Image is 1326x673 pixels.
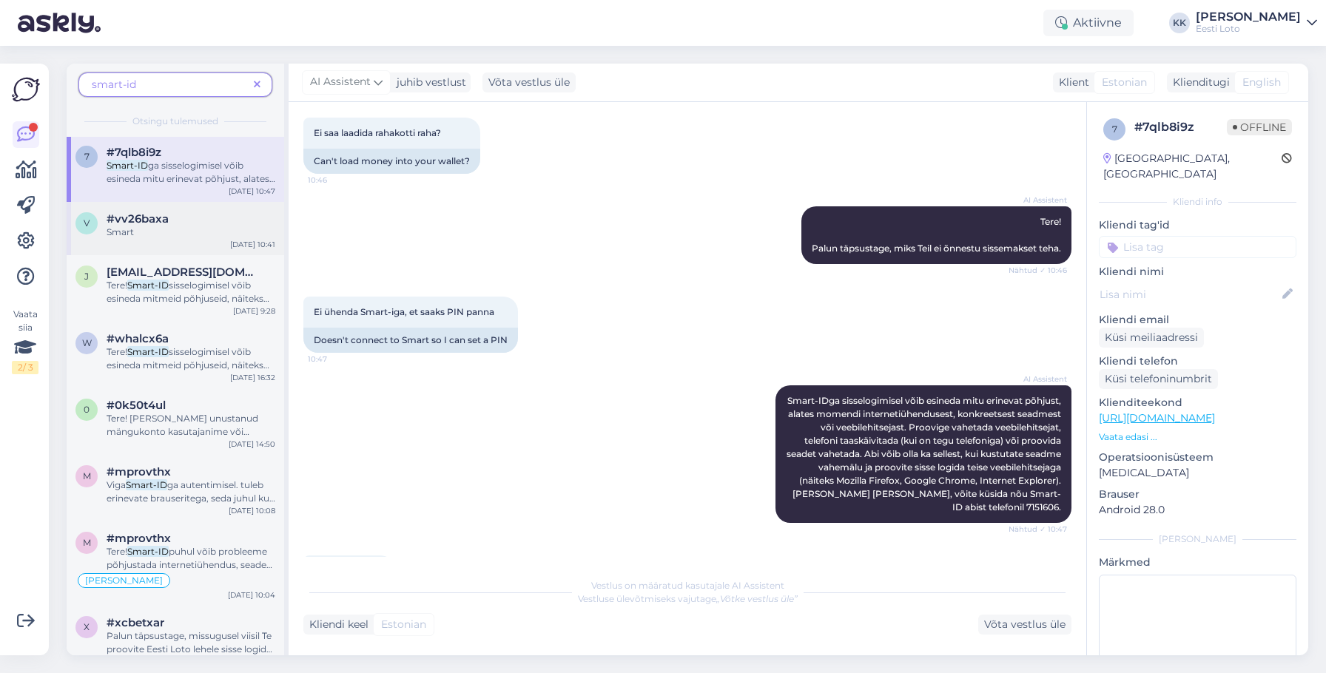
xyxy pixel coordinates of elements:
[84,271,89,282] span: j
[84,404,90,415] span: 0
[1169,13,1190,33] div: KK
[107,280,127,291] span: Tere!
[107,546,127,557] span: Tere!
[1112,124,1117,135] span: 7
[1102,75,1147,90] span: Estonian
[82,337,92,348] span: w
[381,617,426,632] span: Estonian
[229,186,275,197] div: [DATE] 10:47
[107,266,260,279] span: juta.tammeveski@mail.ee
[978,615,1071,635] div: Võta vestlus üle
[107,346,269,490] span: sisselogimisel võib esineda mitmeid põhjuseid, näiteks internetiühendus, seade või veebilehitseja...
[1099,450,1296,465] p: Operatsioonisüsteem
[1099,411,1215,425] a: [URL][DOMAIN_NAME]
[1099,395,1296,410] p: Klienditeekond
[83,470,91,481] span: m
[1099,502,1296,518] p: Android 28.0
[92,78,136,91] span: smart-id
[303,617,368,632] div: Kliendi keel
[228,589,275,601] div: [DATE] 10:04
[1012,195,1067,206] span: AI Assistent
[1099,312,1296,328] p: Kliendi email
[314,306,494,317] span: Ei ühenda Smart-iga, et saaks PIN panna
[1053,75,1089,90] div: Klient
[1099,532,1296,546] div: [PERSON_NAME]
[1100,286,1279,302] input: Lisa nimi
[1134,118,1227,136] div: # 7qlb8i9z
[1227,119,1292,135] span: Offline
[1099,465,1296,481] p: [MEDICAL_DATA]
[303,149,480,174] div: Can't load money into your wallet?
[107,546,272,663] span: puhul võib probleeme põhjustada internetiühendus, seade või veebilehitseja. Soovitame proovida va...
[127,346,169,357] mark: Smart-ID
[1099,430,1296,444] p: Vaata edasi ...
[107,226,134,237] span: Smart
[1167,75,1230,90] div: Klienditugi
[132,115,218,128] span: Otsingu tulemused
[230,372,275,383] div: [DATE] 16:32
[1043,10,1134,36] div: Aktiivne
[12,361,38,374] div: 2 / 3
[127,546,169,557] mark: Smart-ID
[107,146,161,159] span: #7qlb8i9z
[578,593,798,604] span: Vestluse ülevõtmiseks vajutage
[12,75,40,104] img: Askly Logo
[107,465,171,478] span: #mprovthx
[1099,264,1296,280] p: Kliendi nimi
[1099,555,1296,570] p: Märkmed
[107,346,127,357] span: Tere!
[107,280,273,397] span: sisselogimisel võib esineda mitmeid põhjuseid, näiteks internetiühendus, seade või veebilehitseja...
[1012,373,1067,385] span: AI Assistent
[1099,369,1218,389] div: Küsi telefoninumbrit
[310,74,371,90] span: AI Assistent
[1009,265,1067,276] span: Nähtud ✓ 10:46
[229,505,275,516] div: [DATE] 10:08
[84,151,90,162] span: 7
[482,72,576,92] div: Võta vestlus üle
[716,593,798,604] i: „Võtke vestlus üle”
[1196,11,1317,35] a: [PERSON_NAME]Eesti Loto
[308,175,363,186] span: 10:46
[1099,195,1296,209] div: Kliendi info
[107,479,275,557] span: ga autentimisel. tuleb erinevate brauseritega, seda juhul kui lehekülg üldse avaneb. Kui ühel kor...
[1009,524,1067,535] span: Nähtud ✓ 10:47
[314,127,441,138] span: Ei saa laadida rahakotti raha?
[591,580,784,591] span: Vestlus on määratud kasutajale AI Assistent
[107,479,126,490] span: Viga
[1099,354,1296,369] p: Kliendi telefon
[107,332,169,345] span: #whalcx6a
[126,479,167,490] mark: Smart-ID
[107,616,164,629] span: #xcbetxar
[1099,487,1296,502] p: Brauser
[229,439,275,450] div: [DATE] 14:50
[1196,11,1301,23] div: [PERSON_NAME]
[83,537,91,548] span: m
[85,576,163,585] span: [PERSON_NAME]
[303,328,518,353] div: Doesn't connect to Smart so I can set a PIN
[107,160,275,357] span: ga sisselogimisel võib esineda mitu erinevat põhjust, alates momendi internetiühendusest, konkree...
[107,399,166,412] span: #0k50t4ul
[12,308,38,374] div: Vaata siia
[84,621,90,632] span: x
[391,75,466,90] div: juhib vestlust
[233,305,275,317] div: [DATE] 9:28
[1099,328,1204,348] div: Küsi meiliaadressi
[1103,151,1282,182] div: [GEOGRAPHIC_DATA], [GEOGRAPHIC_DATA]
[1242,75,1281,90] span: English
[107,212,169,226] span: #vv26baxa
[1099,217,1296,233] p: Kliendi tag'id
[308,354,363,365] span: 10:47
[127,280,169,291] mark: Smart-ID
[787,395,1063,513] span: Smart-IDga sisselogimisel võib esineda mitu erinevat põhjust, alates momendi internetiühendusest,...
[107,630,272,668] span: Palun täpsustage, missugusel viisil Te proovite Eesti Loto lehele sisse logida (
[107,160,148,171] mark: Smart-ID
[230,239,275,250] div: [DATE] 10:41
[1196,23,1301,35] div: Eesti Loto
[107,413,258,464] span: Tere! [PERSON_NAME] unustanud mängukonto kasutajanime või salasõna, saate sisse logida ID-kaardi,
[107,532,171,545] span: #mprovthx
[84,217,90,229] span: v
[1099,236,1296,258] input: Lisa tag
